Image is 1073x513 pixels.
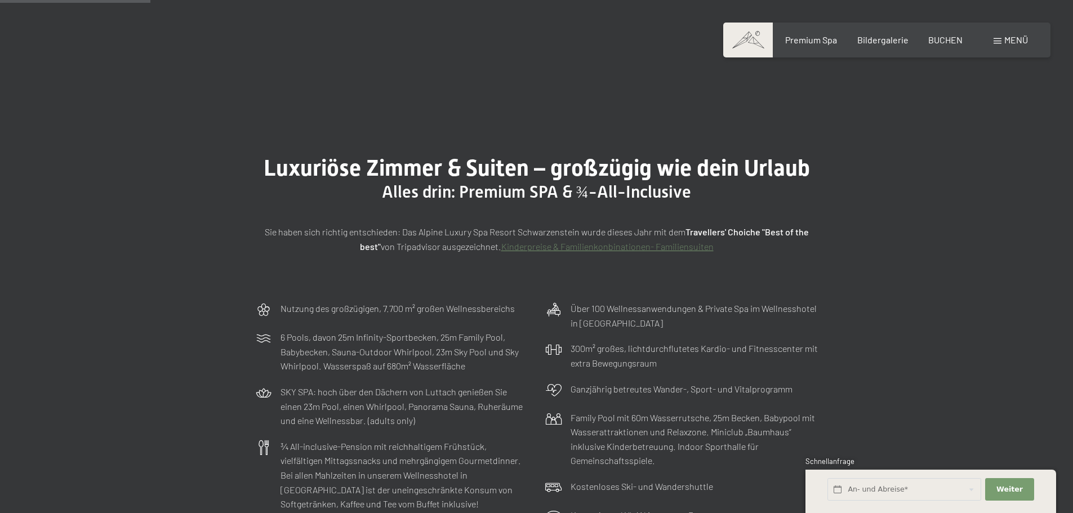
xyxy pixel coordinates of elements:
[281,439,528,511] p: ¾ All-inclusive-Pension mit reichhaltigem Frühstück, vielfältigen Mittagssnacks und mehrgängigem ...
[281,385,528,428] p: SKY SPA: hoch über den Dächern von Luttach genießen Sie einen 23m Pool, einen Whirlpool, Panorama...
[805,457,854,466] span: Schnellanfrage
[360,226,809,252] strong: Travellers' Choiche "Best of the best"
[571,341,818,370] p: 300m² großes, lichtdurchflutetes Kardio- und Fitnesscenter mit extra Bewegungsraum
[928,34,963,45] a: BUCHEN
[571,301,818,330] p: Über 100 Wellnessanwendungen & Private Spa im Wellnesshotel in [GEOGRAPHIC_DATA]
[996,484,1023,494] span: Weiter
[985,478,1034,501] button: Weiter
[382,182,692,202] span: Alles drin: Premium SPA & ¾-All-Inclusive
[571,411,818,468] p: Family Pool mit 60m Wasserrutsche, 25m Becken, Babypool mit Wasserattraktionen und Relaxzone. Min...
[255,225,818,253] p: Sie haben sich richtig entschieden: Das Alpine Luxury Spa Resort Schwarzenstein wurde dieses Jahr...
[281,301,515,316] p: Nutzung des großzügigen, 7.700 m² großen Wellnessbereichs
[571,479,713,494] p: Kostenloses Ski- und Wandershuttle
[857,34,909,45] a: Bildergalerie
[281,330,528,373] p: 6 Pools, davon 25m Infinity-Sportbecken, 25m Family Pool, Babybecken, Sauna-Outdoor Whirlpool, 23...
[1004,34,1028,45] span: Menü
[571,382,792,396] p: Ganzjährig betreutes Wander-, Sport- und Vitalprogramm
[501,241,714,252] a: Kinderpreise & Familienkonbinationen- Familiensuiten
[785,34,837,45] a: Premium Spa
[264,155,810,181] span: Luxuriöse Zimmer & Suiten – großzügig wie dein Urlaub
